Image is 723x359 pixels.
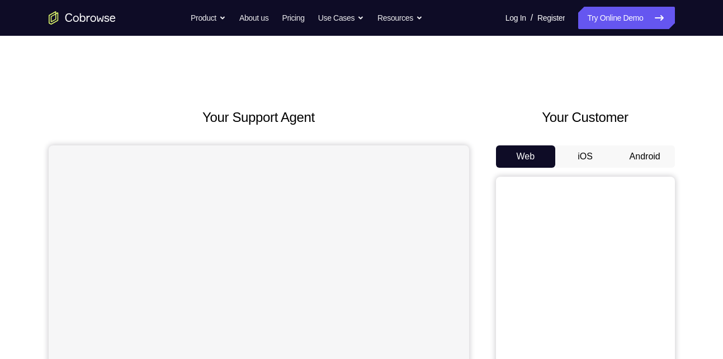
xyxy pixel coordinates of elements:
[377,7,423,29] button: Resources
[531,11,533,25] span: /
[318,7,364,29] button: Use Cases
[239,7,268,29] a: About us
[578,7,674,29] a: Try Online Demo
[282,7,304,29] a: Pricing
[191,7,226,29] button: Product
[615,145,675,168] button: Android
[496,145,556,168] button: Web
[49,11,116,25] a: Go to the home page
[496,107,675,127] h2: Your Customer
[505,7,526,29] a: Log In
[49,107,469,127] h2: Your Support Agent
[555,145,615,168] button: iOS
[537,7,565,29] a: Register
